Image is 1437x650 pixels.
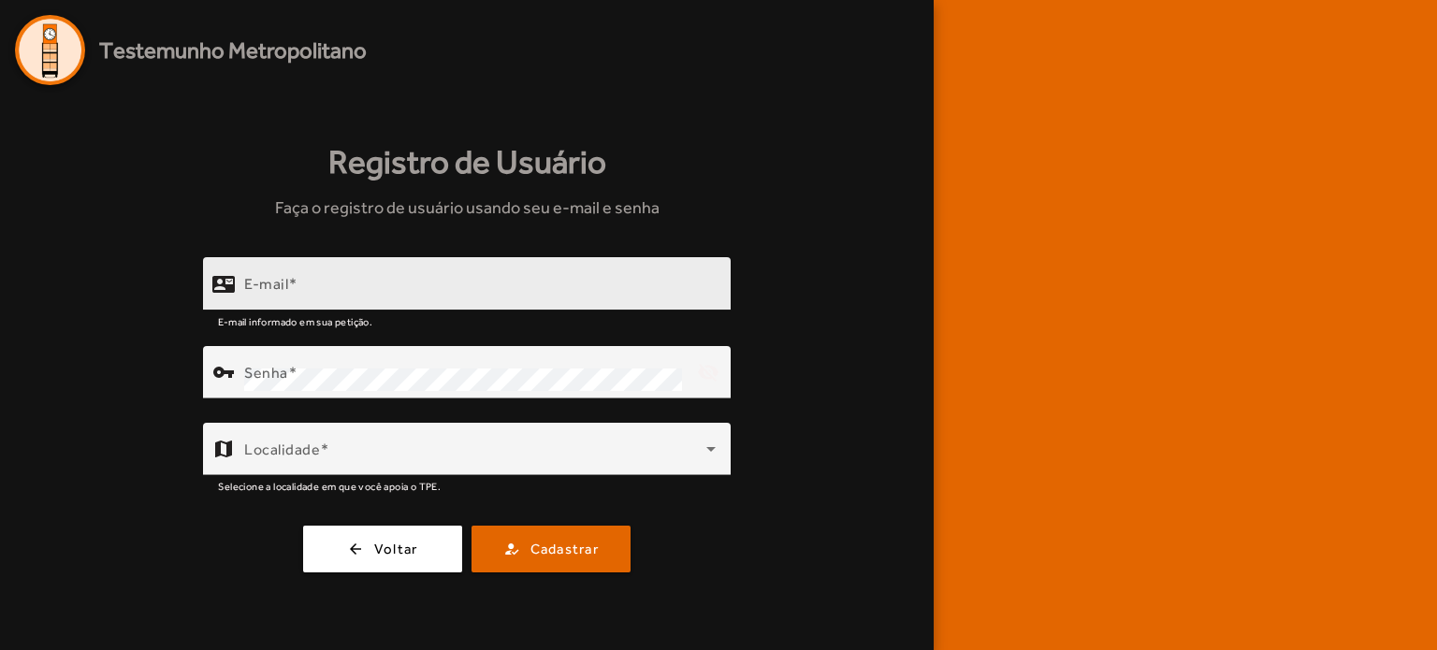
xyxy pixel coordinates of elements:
mat-icon: contact_mail [212,272,235,295]
mat-label: Senha [244,363,288,381]
mat-label: Localidade [244,440,320,457]
strong: Registro de Usuário [328,137,606,187]
span: Cadastrar [530,539,599,560]
mat-icon: vpn_key [212,361,235,383]
mat-label: E-mail [244,274,288,292]
mat-icon: visibility_off [686,350,731,395]
mat-hint: Selecione a localidade em que você apoia o TPE. [218,475,441,496]
span: Voltar [374,539,418,560]
mat-hint: E-mail informado em sua petição. [218,311,372,331]
mat-icon: map [212,438,235,460]
span: Faça o registro de usuário usando seu e-mail e senha [275,195,660,220]
span: Testemunho Metropolitano [99,34,367,67]
button: Cadastrar [472,526,631,572]
img: Logo Agenda [15,15,85,85]
button: Voltar [303,526,462,572]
